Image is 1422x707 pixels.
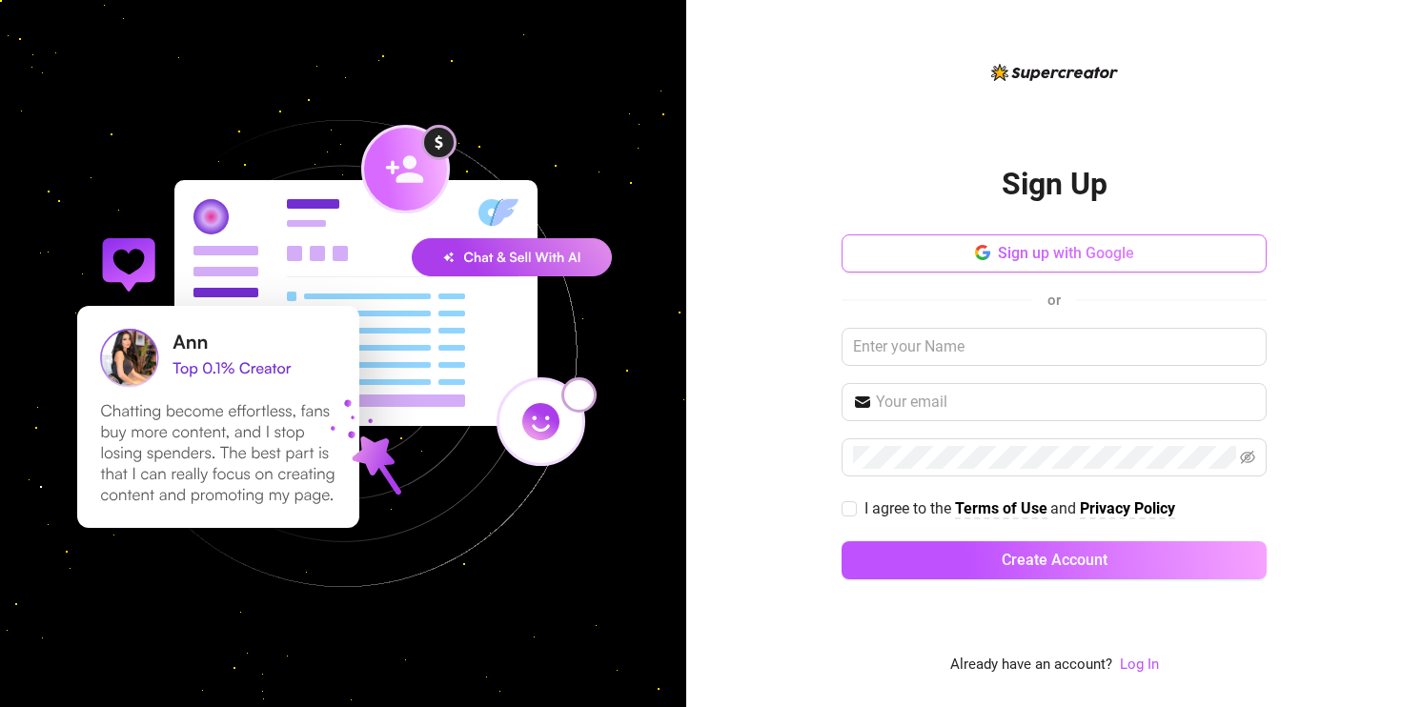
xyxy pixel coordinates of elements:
[864,499,955,517] span: I agree to the
[1120,656,1159,673] a: Log In
[1047,292,1061,309] span: or
[842,234,1267,273] button: Sign up with Google
[13,24,673,683] img: signup-background-D0MIrEPF.svg
[950,654,1112,677] span: Already have an account?
[842,541,1267,579] button: Create Account
[1050,499,1080,517] span: and
[842,328,1267,366] input: Enter your Name
[955,499,1047,517] strong: Terms of Use
[1240,450,1255,465] span: eye-invisible
[1002,165,1107,204] h2: Sign Up
[1120,654,1159,677] a: Log In
[1080,499,1175,517] strong: Privacy Policy
[998,244,1134,262] span: Sign up with Google
[876,391,1255,414] input: Your email
[1002,551,1107,569] span: Create Account
[1080,499,1175,519] a: Privacy Policy
[955,499,1047,519] a: Terms of Use
[991,64,1118,81] img: logo-BBDzfeDw.svg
